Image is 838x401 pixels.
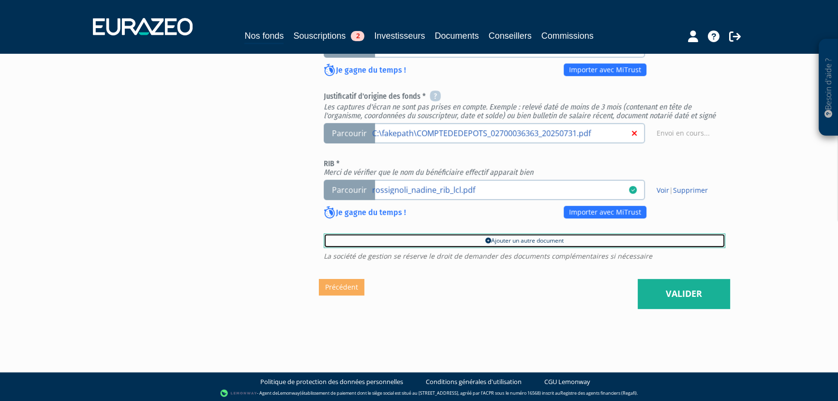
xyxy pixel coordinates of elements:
span: Envoi en cours... [657,128,710,138]
a: Politique de protection des données personnelles [260,377,403,386]
a: Lemonway [278,390,300,396]
a: Valider [638,279,730,309]
i: 03/09/2025 11:35 [629,186,637,194]
a: Registre des agents financiers (Regafi) [560,390,636,396]
span: Parcourir [324,180,375,200]
span: 2 [351,31,364,41]
a: Souscriptions2 [293,29,364,43]
span: | [657,185,708,195]
a: rossignoli_nadine_rib_lcl.pdf [372,185,629,194]
a: Documents [435,29,479,43]
a: Investisseurs [374,29,425,43]
h6: RIB * [324,159,725,176]
em: Merci de vérifier que le nom du bénéficiaire effectif apparait bien [324,168,533,177]
a: CGU Lemonway [544,377,590,386]
div: - Agent de (établissement de paiement dont le siège social est situé au [STREET_ADDRESS], agréé p... [10,388,828,398]
a: Importer avec MiTrust [564,63,646,76]
img: 1732889491-logotype_eurazeo_blanc_rvb.png [93,18,193,35]
a: Nos fonds [244,29,284,44]
p: Je gagne du temps ! [324,207,406,219]
a: Ajouter un autre document [324,233,725,248]
img: logo-lemonway.png [220,388,257,398]
a: Commissions [541,29,594,43]
h6: Justificatif d'origine des fonds * [324,91,725,120]
p: Besoin d'aide ? [823,44,834,131]
a: Importer avec MiTrust [564,206,646,218]
a: Voir [657,185,669,195]
a: Conseillers [489,29,532,43]
em: Les captures d'écran ne sont pas prises en compte. Exemple : relevé daté de moins de 3 mois (cont... [324,102,716,120]
a: C:\fakepath\COMPTEDEDEPOTS_02700036363_20250731.pdf [372,128,629,138]
a: Conditions générales d'utilisation [426,377,522,386]
span: La société de gestion se réserve le droit de demander des documents complémentaires si nécessaire [324,253,725,260]
span: Parcourir [324,123,375,144]
a: Précédent [319,279,364,295]
a: Supprimer [673,185,708,195]
p: Je gagne du temps ! [324,64,406,77]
